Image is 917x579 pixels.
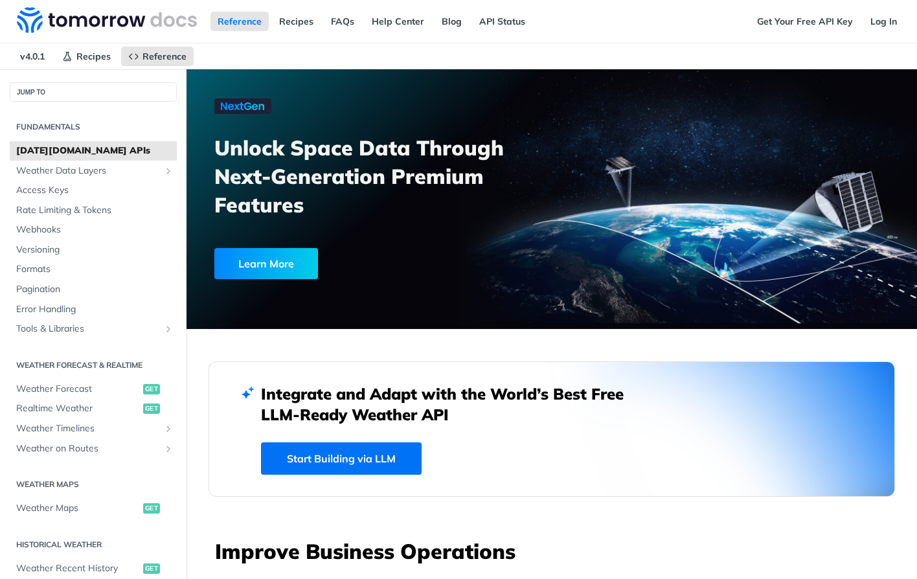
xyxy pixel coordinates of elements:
[10,181,177,200] a: Access Keys
[215,537,895,565] h3: Improve Business Operations
[16,442,160,455] span: Weather on Routes
[17,7,197,33] img: Tomorrow.io Weather API Docs
[214,98,271,114] img: NextGen
[16,263,174,276] span: Formats
[10,220,177,240] a: Webhooks
[214,248,495,279] a: Learn More
[163,166,174,176] button: Show subpages for Weather Data Layers
[16,323,160,335] span: Tools & Libraries
[272,12,321,31] a: Recipes
[142,51,187,62] span: Reference
[324,12,361,31] a: FAQs
[16,562,140,575] span: Weather Recent History
[261,442,422,475] a: Start Building via LLM
[214,133,566,219] h3: Unlock Space Data Through Next-Generation Premium Features
[10,380,177,399] a: Weather Forecastget
[10,439,177,459] a: Weather on RoutesShow subpages for Weather on Routes
[10,359,177,371] h2: Weather Forecast & realtime
[16,223,174,236] span: Webhooks
[143,384,160,394] span: get
[365,12,431,31] a: Help Center
[210,12,269,31] a: Reference
[10,82,177,102] button: JUMP TO
[163,424,174,434] button: Show subpages for Weather Timelines
[10,201,177,220] a: Rate Limiting & Tokens
[16,303,174,316] span: Error Handling
[76,51,111,62] span: Recipes
[10,559,177,578] a: Weather Recent Historyget
[16,283,174,296] span: Pagination
[261,383,643,425] h2: Integrate and Adapt with the World’s Best Free LLM-Ready Weather API
[10,141,177,161] a: [DATE][DOMAIN_NAME] APIs
[16,383,140,396] span: Weather Forecast
[143,503,160,514] span: get
[10,499,177,518] a: Weather Mapsget
[10,260,177,279] a: Formats
[16,422,160,435] span: Weather Timelines
[863,12,904,31] a: Log In
[750,12,860,31] a: Get Your Free API Key
[16,244,174,256] span: Versioning
[143,563,160,574] span: get
[10,479,177,490] h2: Weather Maps
[163,324,174,334] button: Show subpages for Tools & Libraries
[214,248,318,279] div: Learn More
[435,12,469,31] a: Blog
[10,161,177,181] a: Weather Data LayersShow subpages for Weather Data Layers
[16,184,174,197] span: Access Keys
[16,144,174,157] span: [DATE][DOMAIN_NAME] APIs
[163,444,174,454] button: Show subpages for Weather on Routes
[16,204,174,217] span: Rate Limiting & Tokens
[10,240,177,260] a: Versioning
[10,419,177,438] a: Weather TimelinesShow subpages for Weather Timelines
[13,47,52,66] span: v4.0.1
[10,319,177,339] a: Tools & LibrariesShow subpages for Tools & Libraries
[472,12,532,31] a: API Status
[10,121,177,133] h2: Fundamentals
[16,502,140,515] span: Weather Maps
[10,300,177,319] a: Error Handling
[10,280,177,299] a: Pagination
[55,47,118,66] a: Recipes
[16,402,140,415] span: Realtime Weather
[16,165,160,177] span: Weather Data Layers
[10,399,177,418] a: Realtime Weatherget
[143,403,160,414] span: get
[10,539,177,551] h2: Historical Weather
[121,47,194,66] a: Reference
